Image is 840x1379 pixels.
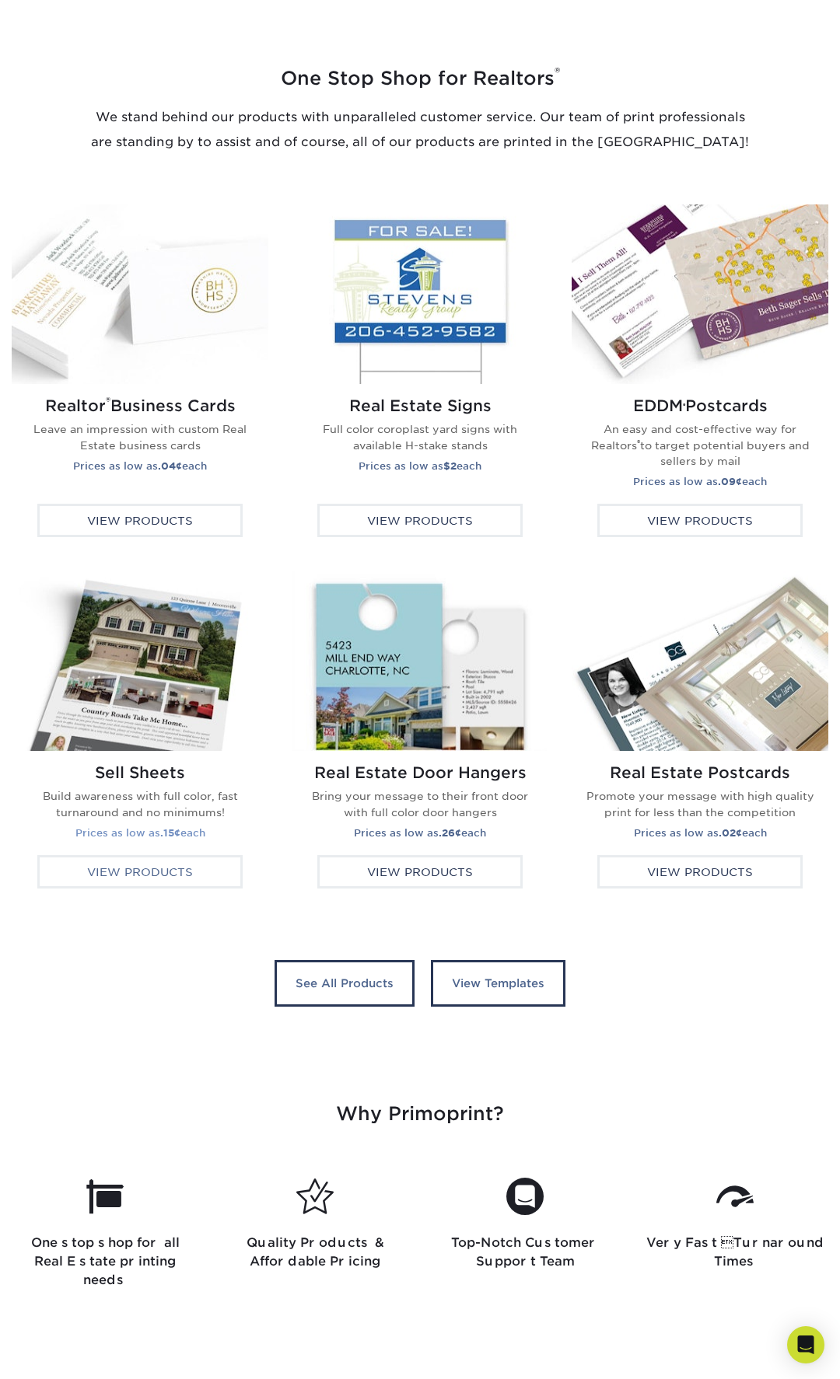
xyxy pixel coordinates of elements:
sup: ® [555,65,560,81]
a: View Templates [431,960,565,1007]
h2: Sell Sheets [24,763,256,782]
div: View Products [597,855,803,889]
p: We stand behind our products with unparalleled customer service. Our team of print professionals ... [89,105,751,155]
div: View Products [37,855,243,889]
p: Promote your message with high quality print for less than the competition [584,788,816,820]
a: Real Estate Every Door Direct Mail Postcards EDDM®Postcards An easy and cost-effective way for Re... [572,204,828,553]
small: Prices as low as each [73,460,207,472]
a: See All Products [275,960,415,1007]
h2: Real Estate Postcards [584,763,816,782]
small: ® [683,402,685,410]
a: Real Estate Business Cards Realtor®Business Cards Leave an impression with custom Real Estate bus... [12,204,268,553]
p: Bring your message to their front door with full color door hangers [304,788,536,820]
small: Prices as low as each [633,476,767,487]
iframe: Customer reviews powered by Trustpilot [12,1339,828,1361]
img: Real Estate Postcards [572,571,828,751]
div: View Products [597,504,803,538]
p: Leave an impression with custom Real Estate business cards [24,421,256,453]
sup: ® [637,438,640,447]
sup: ® [106,395,110,409]
div: Top-Notch Customer Support Team [420,1178,630,1290]
strong: .04¢ [158,460,182,472]
a: Real Estate Door Hangers Real Estate Door Hangers Bring your message to their front door with ful... [292,571,548,904]
h2: EDDM Postcards [584,396,816,415]
img: Real Estate Business Cards [12,204,268,384]
h2: Real Estate Door Hangers [304,763,536,782]
img: Real Estate Sell Sheets [12,571,268,751]
img: Real Estate Door Hangers [292,571,548,751]
a: Real Estate Yard Signs Real Estate Signs Full color coroplast yard signs with available H-stake s... [292,204,548,553]
strong: .02¢ [719,827,742,839]
small: Prices as low as each [634,827,767,839]
img: Real Estate Yard Signs [292,204,548,384]
strong: .09¢ [718,476,742,487]
h2: Real Estate Signs [304,396,536,415]
strong: .26¢ [439,827,461,839]
p: An easy and cost-effective way for Realtors to target potential buyers and sellers by mail [584,421,816,469]
small: Prices as low as each [75,827,205,839]
small: Prices as low as each [359,460,481,472]
a: Real Estate Sell Sheets Sell Sheets Build awareness with full color, fast turnaround and no minim... [12,571,268,904]
h2: Why Primoprint? [12,1100,828,1128]
div: View Products [37,504,243,538]
a: Real Estate Postcards Real Estate Postcards Promote your message with high quality print for less... [572,571,828,904]
small: Prices as low as each [354,827,486,839]
strong: $2 [443,460,457,472]
div: View Products [317,504,523,538]
p: Full color coroplast yard signs with available H-stake stands [304,421,536,453]
strong: .15¢ [160,827,180,839]
h3: One Stop Shop for Realtors [12,65,828,93]
div: Quality Products & Affordable Pricing [210,1178,420,1290]
div: Very Fast Turnaround Times [630,1178,840,1290]
div: View Products [317,855,523,889]
img: Real Estate Every Door Direct Mail Postcards [572,204,828,384]
div: Open Intercom Messenger [787,1326,824,1363]
h2: Realtor Business Cards [24,396,256,415]
p: Build awareness with full color, fast turnaround and no minimums! [24,788,256,820]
